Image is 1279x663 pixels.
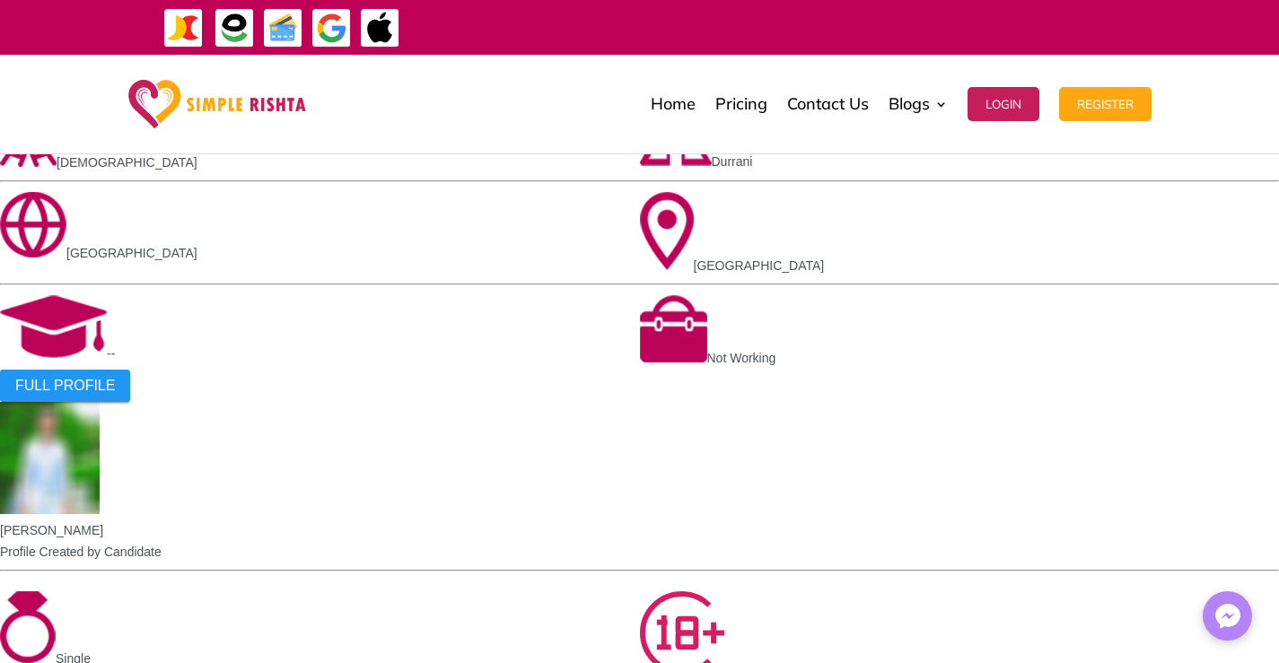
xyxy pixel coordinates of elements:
span: Durrani [712,154,753,169]
a: Register [1059,59,1152,149]
span: -- [107,346,115,361]
button: Register [1059,87,1152,121]
a: Home [651,59,696,149]
img: ApplePay-icon [360,8,400,48]
img: Credit Cards [263,8,303,48]
span: FULL PROFILE [15,378,115,394]
a: Contact Us [787,59,869,149]
img: Messenger [1210,598,1246,634]
img: EasyPaisa-icon [215,8,255,48]
a: Pricing [715,59,767,149]
img: GooglePay-icon [311,8,352,48]
span: [DEMOGRAPHIC_DATA] [57,155,197,170]
img: JazzCash-icon [163,8,204,48]
span: Not Working [707,351,776,365]
a: Login [968,59,1039,149]
a: Blogs [889,59,948,149]
span: [GEOGRAPHIC_DATA] [66,246,197,260]
button: Login [968,87,1039,121]
span: [GEOGRAPHIC_DATA] [694,258,825,273]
